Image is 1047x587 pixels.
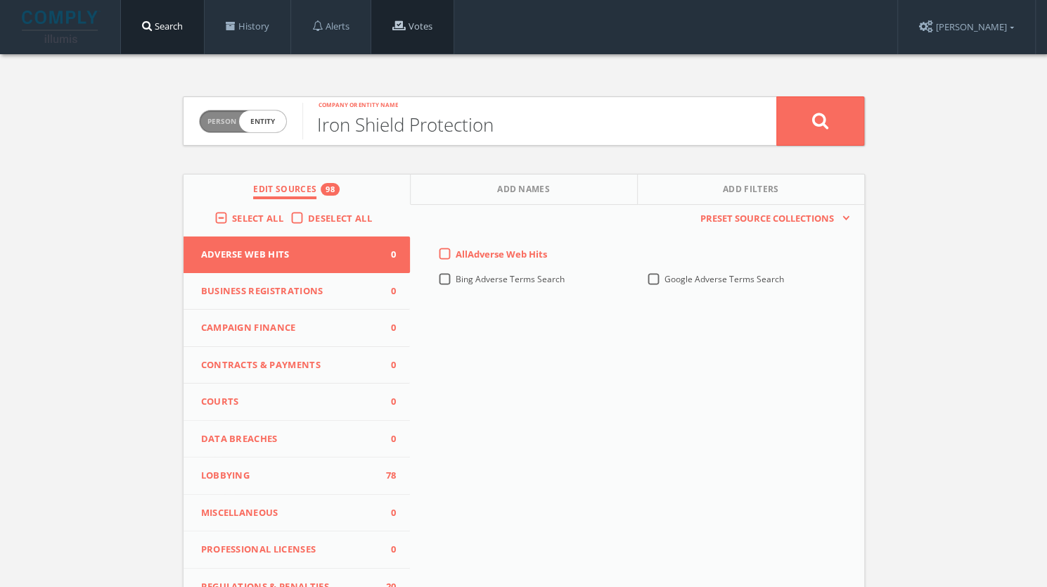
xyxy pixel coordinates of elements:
span: Adverse Web Hits [201,248,375,262]
span: Edit Sources [253,183,316,199]
button: Data Breaches0 [184,421,411,458]
span: 78 [375,469,396,483]
button: Miscellaneous0 [184,495,411,532]
button: Add Filters [638,175,864,205]
span: Google Adverse Terms Search [664,273,784,285]
span: Add Filters [723,183,779,199]
img: illumis [22,11,101,43]
span: 0 [375,432,396,446]
button: Edit Sources98 [184,175,411,205]
button: Campaign Finance0 [184,310,411,347]
span: Contracts & Payments [201,358,375,372]
span: 0 [375,248,396,262]
span: entity [239,111,286,132]
span: Preset Source Collections [693,212,841,226]
span: All Adverse Web Hits [456,248,547,260]
button: Adverse Web Hits0 [184,236,411,273]
span: 0 [375,506,396,520]
button: Courts0 [184,384,411,421]
span: 0 [375,321,396,335]
span: Select All [232,212,283,225]
span: Business Registrations [201,284,375,298]
span: 0 [375,395,396,409]
span: Deselect All [308,212,372,225]
span: Courts [201,395,375,409]
span: Miscellaneous [201,506,375,520]
span: 0 [375,284,396,298]
span: Data Breaches [201,432,375,446]
button: Preset Source Collections [693,212,849,226]
button: Business Registrations0 [184,273,411,310]
button: Add Names [411,175,638,205]
span: Professional Licenses [201,543,375,557]
span: 0 [375,543,396,557]
span: Campaign Finance [201,321,375,335]
span: Lobbying [201,469,375,483]
span: Add Names [497,183,550,199]
span: 0 [375,358,396,372]
button: Contracts & Payments0 [184,347,411,384]
button: Lobbying78 [184,457,411,495]
span: Person [207,116,236,127]
div: 98 [321,183,340,196]
button: Professional Licenses0 [184,531,411,569]
span: Bing Adverse Terms Search [456,273,565,285]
